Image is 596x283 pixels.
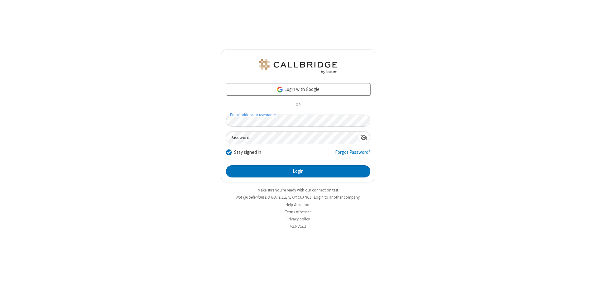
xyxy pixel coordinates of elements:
img: google-icon.png [276,86,283,93]
a: Help & support [286,202,311,207]
li: v2.6.352.1 [221,223,375,229]
button: Login [226,165,370,178]
button: Login to another company [314,194,360,200]
img: QA Selenium DO NOT DELETE OR CHANGE [257,59,339,74]
input: Email address or username [226,115,370,127]
a: Privacy policy [286,216,310,222]
div: Show password [358,132,370,143]
span: OR [293,101,303,110]
a: Forgot Password? [335,149,370,161]
a: Login with Google [226,83,370,96]
input: Password [226,132,358,144]
label: Stay signed in [234,149,261,156]
a: Terms of service [285,209,311,215]
li: Not QA Selenium DO NOT DELETE OR CHANGE? [221,194,375,200]
a: Make sure you're ready with our connection test [258,187,338,193]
